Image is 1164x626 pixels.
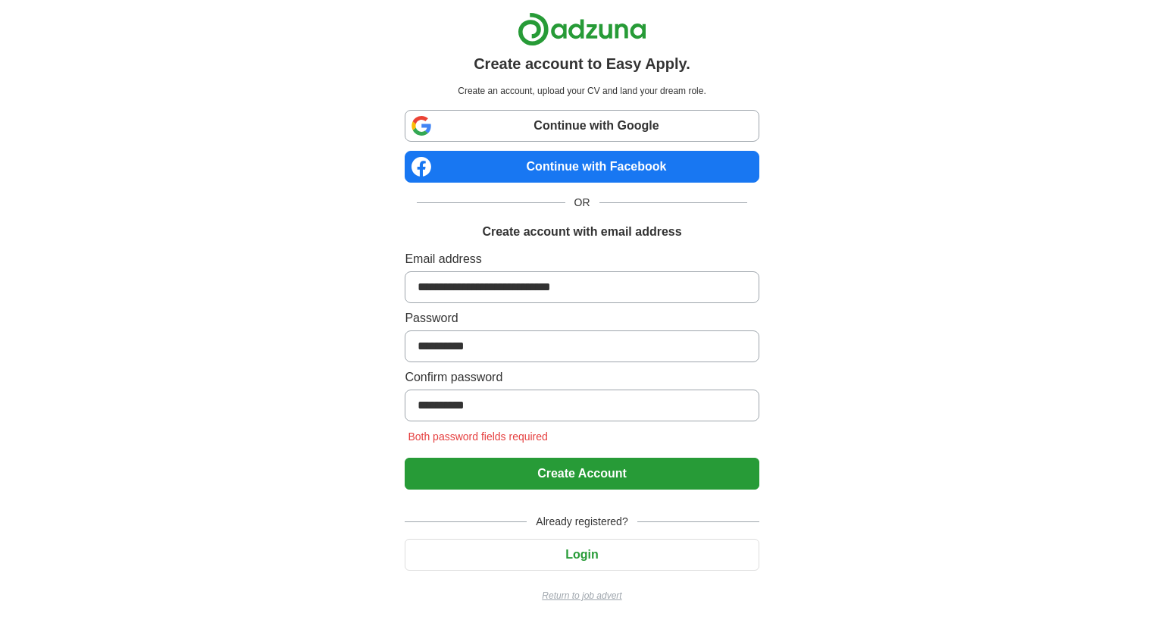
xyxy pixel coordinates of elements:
[405,458,759,490] button: Create Account
[405,589,759,603] a: Return to job advert
[474,52,690,75] h1: Create account to Easy Apply.
[405,250,759,268] label: Email address
[482,223,681,241] h1: Create account with email address
[408,84,756,98] p: Create an account, upload your CV and land your dream role.
[527,514,637,530] span: Already registered?
[405,368,759,387] label: Confirm password
[518,12,646,46] img: Adzuna logo
[405,309,759,327] label: Password
[565,195,599,211] span: OR
[405,151,759,183] a: Continue with Facebook
[405,430,550,443] span: Both password fields required
[405,539,759,571] button: Login
[405,548,759,561] a: Login
[405,110,759,142] a: Continue with Google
